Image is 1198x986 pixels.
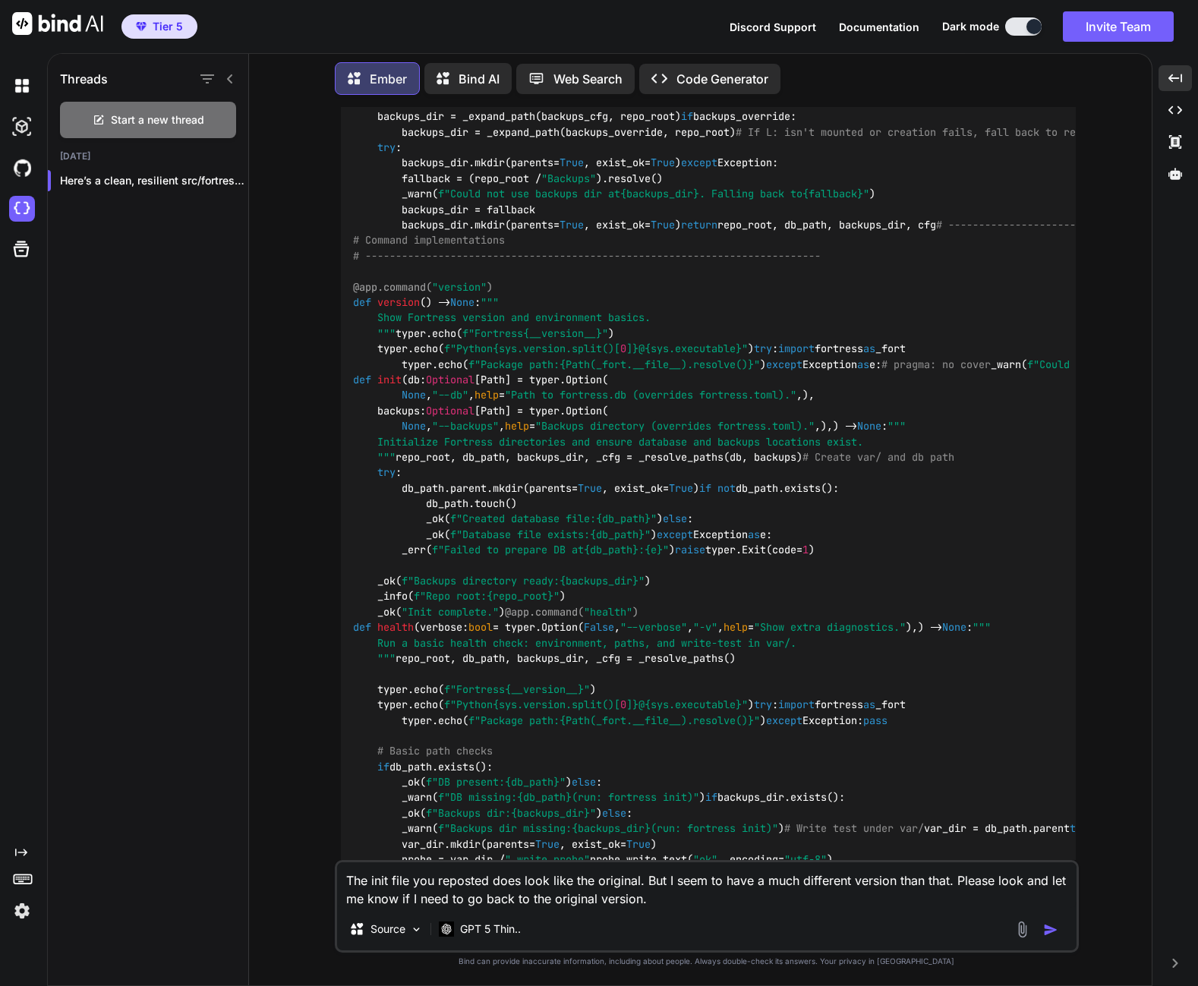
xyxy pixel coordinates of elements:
span: f"DB present: " [426,775,566,789]
span: Optional [426,373,474,386]
span: f"Repo root: " [414,590,560,603]
p: GPT 5 Thin.. [460,921,521,937]
span: init [377,373,402,386]
span: "Backups" [541,172,596,185]
span: "Path to fortress.db (overrides fortress.toml)." [505,389,796,402]
span: , , = , [353,419,821,433]
span: {sys.executable} [645,342,742,356]
span: 0 [620,698,626,712]
span: {backups_dir} [511,806,590,820]
span: {Path(_fort.__file__).resolve()} [560,358,754,371]
span: f"Python @ " [444,698,748,712]
span: f"Fortress " [462,326,608,340]
span: f"Created database file: " [450,512,657,526]
img: Pick Models [410,923,423,936]
h1: Threads [60,70,108,88]
span: f"Python @ " [444,342,748,356]
span: return [681,218,717,232]
span: Tier 5 [153,19,183,34]
span: """ Initialize Fortress directories and ensure database and backups locations exist. """ [353,419,906,464]
span: True [651,218,675,232]
span: help [505,419,529,433]
span: {sys.version.split()[ ]} [493,342,638,356]
span: verbose: = typer.Option( ), [420,621,918,635]
img: attachment [1014,921,1031,938]
span: None [450,295,474,309]
span: try [1070,822,1088,836]
span: "-v" [693,621,717,635]
span: "Init complete." [402,605,499,619]
span: {backups_dir} [560,574,638,588]
span: db: [Path] = typer.Option( ), backups: [Path] = typer.Option( ), [353,373,833,433]
span: try [754,342,772,356]
span: None [857,419,881,433]
p: Source [370,921,405,937]
button: Documentation [839,19,919,35]
span: 0 [620,342,626,356]
span: # Basic path checks [377,745,493,758]
span: as [857,358,869,371]
span: {db_path} [517,791,572,805]
span: except [766,714,802,727]
span: else [663,512,687,526]
span: health [377,621,414,635]
span: if [705,791,717,805]
span: "Backups directory (overrides fortress.toml)." [535,419,815,433]
span: help [724,621,748,635]
span: {e} [645,543,663,557]
span: f"Backups directory ready: " [402,574,645,588]
span: "Show extra diagnostics." [754,621,906,635]
span: as [748,528,760,541]
span: "--backups" [432,419,499,433]
span: f"DB missing: (run: fortress init)" [438,791,699,805]
span: "health" [584,605,632,619]
span: "ok" [693,852,717,866]
span: {sys.executable} [645,698,742,712]
span: True [626,837,651,851]
span: True [560,156,584,170]
span: def [353,621,371,635]
span: None [402,419,426,433]
p: Code Generator [676,70,768,88]
p: Bind can provide inaccurate information, including about people. Always double-check its answers.... [335,956,1079,967]
span: Dark mode [942,19,999,34]
span: {__version__} [523,326,602,340]
img: icon [1043,922,1058,937]
span: except [681,156,717,170]
p: Ember [370,70,407,88]
span: """ Run a basic health check: environment, paths, and write-test in var/. """ [353,621,991,666]
span: try [754,698,772,712]
span: {db_path} [584,543,638,557]
button: Invite Team [1063,11,1174,42]
span: # Command implementations [353,234,505,247]
span: pass [863,714,887,727]
span: f"Database file exists: " [450,528,651,541]
span: , , , = [584,621,906,635]
span: import [778,698,815,712]
span: except [657,528,693,541]
span: else [602,806,626,820]
span: None [942,621,966,635]
img: githubDark [9,155,35,181]
span: @app.command( ) [505,605,638,619]
span: f"Package path: " [468,358,760,371]
span: f"Package path: " [468,714,760,727]
span: True [651,156,675,170]
span: {fallback} [802,187,863,201]
span: f"Failed to prepare DB at : " [432,543,669,557]
span: as [863,698,875,712]
img: settings [9,898,35,924]
span: {db_path} [590,528,645,541]
span: 1 [802,543,809,557]
span: {db_path} [505,775,560,789]
span: {backups_dir} [620,187,699,201]
span: try [377,140,396,154]
img: Bind AI [12,12,103,35]
span: def [353,295,371,309]
span: False [584,621,614,635]
h2: [DATE] [48,150,248,162]
span: Optional [426,404,474,417]
span: help [474,389,499,402]
p: Web Search [553,70,623,88]
span: None [402,389,426,402]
